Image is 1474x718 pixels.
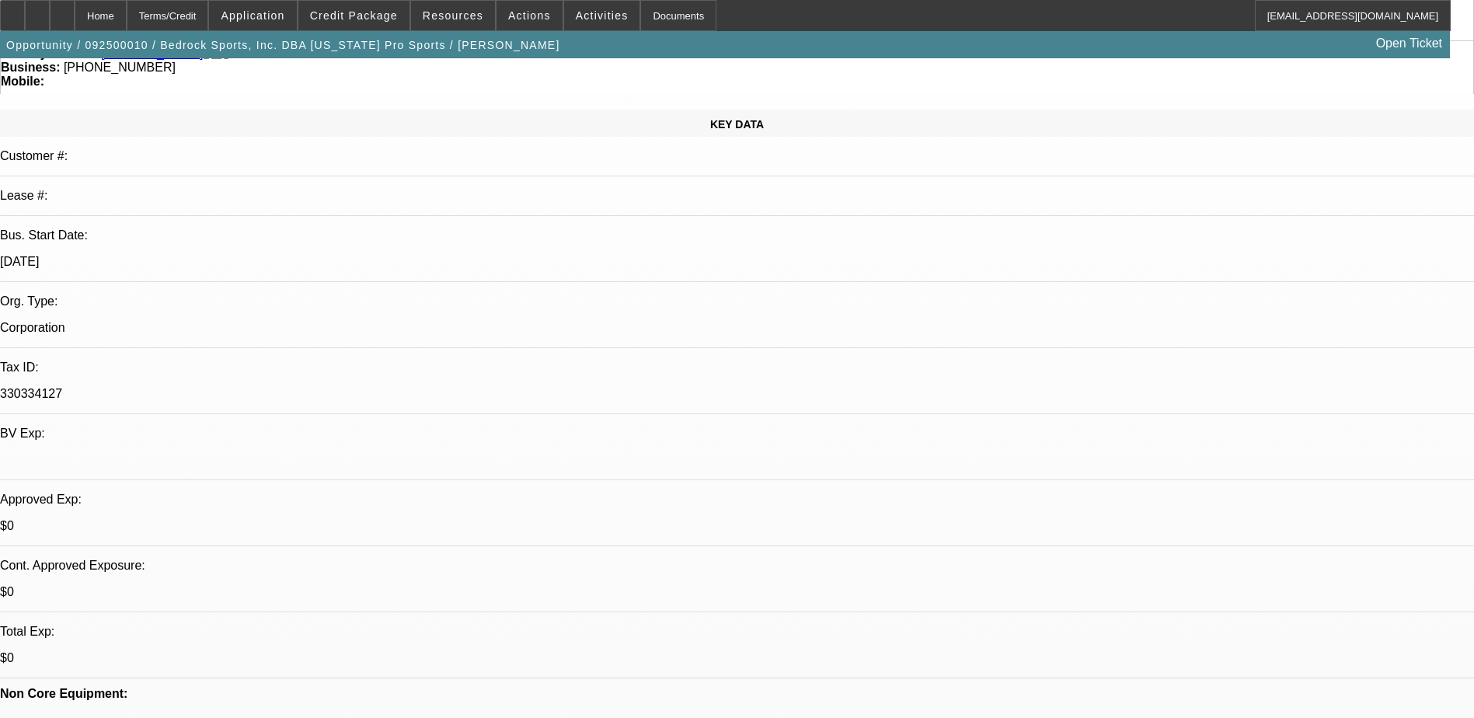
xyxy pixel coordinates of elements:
[497,1,563,30] button: Actions
[298,1,409,30] button: Credit Package
[564,1,640,30] button: Activities
[6,39,560,51] span: Opportunity / 092500010 / Bedrock Sports, Inc. DBA [US_STATE] Pro Sports / [PERSON_NAME]
[710,118,764,131] span: KEY DATA
[576,9,629,22] span: Activities
[411,1,495,30] button: Resources
[1370,30,1448,57] a: Open Ticket
[423,9,483,22] span: Resources
[310,9,398,22] span: Credit Package
[508,9,551,22] span: Actions
[221,9,284,22] span: Application
[64,61,176,74] span: [PHONE_NUMBER]
[1,75,44,88] strong: Mobile:
[209,1,296,30] button: Application
[1,61,60,74] strong: Business:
